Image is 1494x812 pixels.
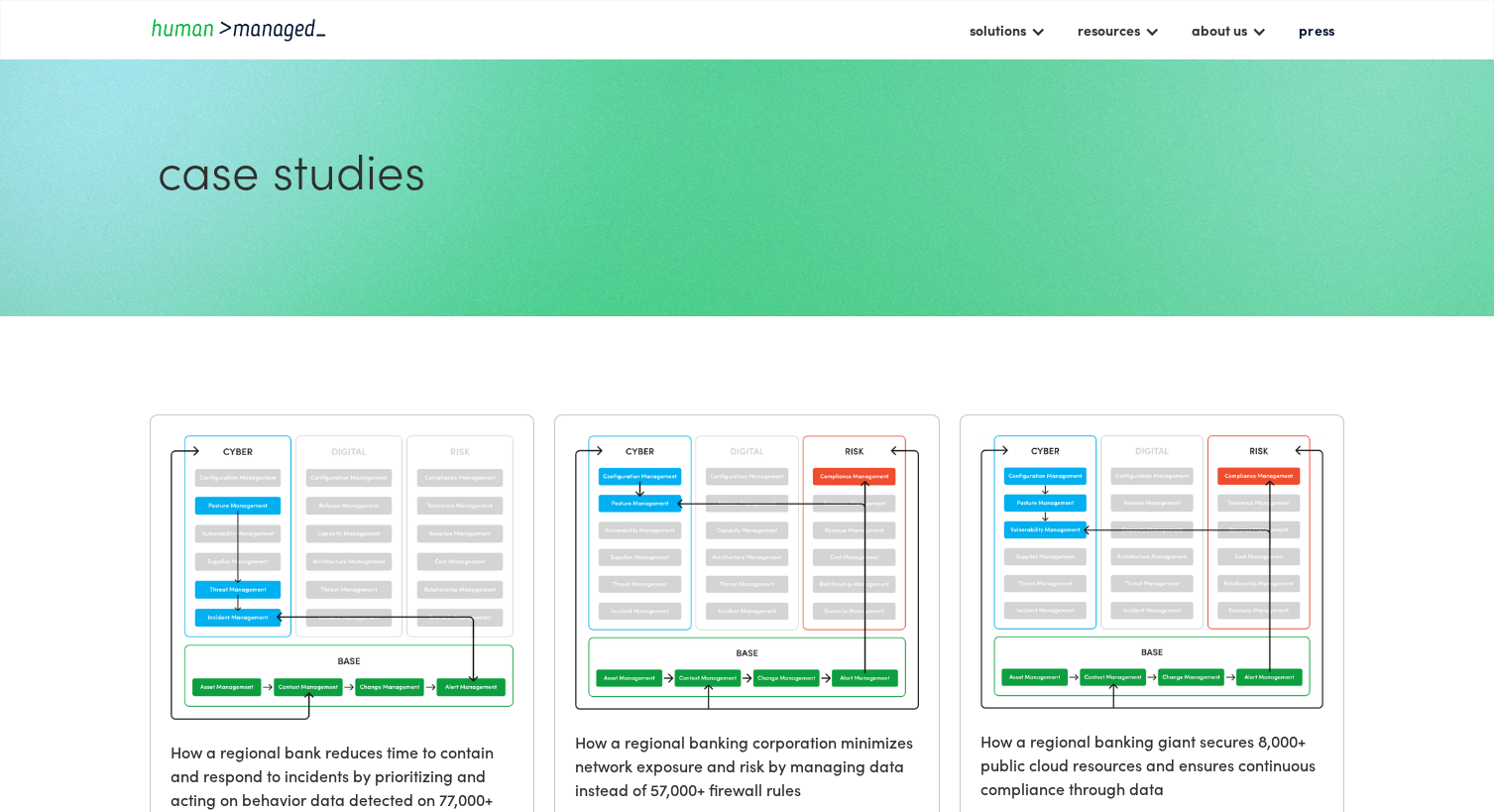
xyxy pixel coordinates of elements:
[961,729,1344,800] h6: How a regional banking giant secures 8,000+ public cloud resources and ensures continuous complia...
[960,13,1056,47] div: solutions
[555,730,939,801] h6: How a regional banking corporation minimizes network exposure and risk by managing data instead o...
[158,142,425,195] h1: case studies
[1078,18,1140,42] div: resources
[150,16,328,43] a: home
[970,18,1026,42] div: solutions
[1182,13,1277,47] div: about us
[1068,13,1170,47] div: resources
[1289,13,1344,47] a: press
[1192,18,1247,42] div: about us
